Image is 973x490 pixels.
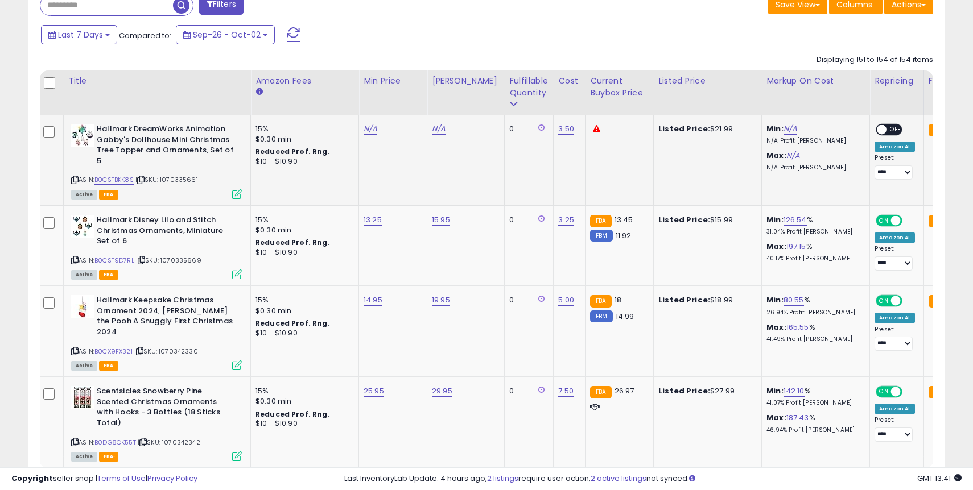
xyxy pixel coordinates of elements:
[658,385,710,396] b: Listed Price:
[766,412,786,423] b: Max:
[432,123,446,135] a: N/A
[766,335,861,343] p: 41.49% Profit [PERSON_NAME]
[509,75,549,99] div: Fulfillable Quantity
[432,214,450,226] a: 15.95
[658,75,757,87] div: Listed Price
[786,322,809,333] a: 165.55
[766,164,861,172] p: N/A Profit [PERSON_NAME]
[255,147,330,156] b: Reduced Prof. Rng.
[558,385,574,397] a: 7.50
[11,473,53,484] strong: Copyright
[432,75,500,87] div: [PERSON_NAME]
[71,295,242,369] div: ASIN:
[590,75,649,99] div: Current Buybox Price
[255,386,350,396] div: 15%
[590,310,612,322] small: FBM
[99,452,118,462] span: FBA
[558,214,574,226] a: 3.25
[255,225,350,235] div: $0.30 min
[136,256,201,265] span: | SKU: 1070335669
[766,295,861,316] div: %
[762,70,870,115] th: The percentage added to the cost of goods (COGS) that forms the calculator for Min & Max prices.
[364,123,377,135] a: N/A
[901,216,919,226] span: OFF
[99,190,118,200] span: FBA
[901,296,919,306] span: OFF
[901,387,919,397] span: OFF
[558,75,580,87] div: Cost
[255,419,350,429] div: $10 - $10.90
[58,29,103,40] span: Last 7 Days
[766,137,861,145] p: N/A Profit [PERSON_NAME]
[432,385,452,397] a: 29.95
[875,142,914,152] div: Amazon AI
[766,242,861,263] div: %
[255,248,350,258] div: $10 - $10.90
[71,386,94,409] img: 51fgFi-aJDL._SL40_.jpg
[71,452,97,462] span: All listings currently available for purchase on Amazon
[875,232,914,243] div: Amazon AI
[94,347,133,356] a: B0CX9FX321
[784,123,797,135] a: N/A
[432,294,450,306] a: 19.95
[658,295,753,305] div: $18.99
[364,294,382,306] a: 14.95
[875,326,914,351] div: Preset:
[255,295,350,305] div: 15%
[558,294,574,306] a: 5.00
[658,215,753,225] div: $15.99
[97,124,235,169] b: Hallmark DreamWorks Animation Gabby's Dollhouse Mini Christmas Tree Topper and Ornaments, Set of 5
[509,215,545,225] div: 0
[134,347,198,356] span: | SKU: 1070342330
[766,215,861,236] div: %
[590,230,612,242] small: FBM
[71,215,242,278] div: ASIN:
[97,473,146,484] a: Terms of Use
[94,256,134,265] a: B0CST9D7RL
[766,426,861,434] p: 46.94% Profit [PERSON_NAME]
[766,413,861,434] div: %
[766,322,861,343] div: %
[558,123,574,135] a: 3.50
[255,215,350,225] div: 15%
[255,396,350,406] div: $0.30 min
[364,385,384,397] a: 25.95
[786,150,800,161] a: N/A
[71,124,94,147] img: A1ofgOj7cqL._SL40_.jpg
[94,175,134,185] a: B0CSTBKK8S
[877,216,891,226] span: ON
[784,294,804,306] a: 80.55
[591,473,646,484] a: 2 active listings
[658,294,710,305] b: Listed Price:
[509,124,545,134] div: 0
[875,245,914,271] div: Preset:
[364,214,382,226] a: 13.25
[766,399,861,407] p: 41.07% Profit [PERSON_NAME]
[94,438,136,447] a: B0DG8CK55T
[590,386,611,398] small: FBA
[766,228,861,236] p: 31.04% Profit [PERSON_NAME]
[11,474,197,484] div: seller snap | |
[135,175,198,184] span: | SKU: 1070335661
[929,215,950,227] small: FBA
[875,416,914,442] div: Preset:
[877,296,891,306] span: ON
[193,29,261,40] span: Sep-26 - Oct-02
[786,241,806,252] a: 197.15
[71,270,97,280] span: All listings currently available for purchase on Amazon
[658,386,753,396] div: $27.99
[147,473,197,484] a: Privacy Policy
[255,134,350,144] div: $0.30 min
[97,386,235,431] b: Scentsicles Snowberry Pine Scented Christmas Ornaments with Hooks - 3 Bottles (18 Sticks Total)
[71,190,97,200] span: All listings currently available for purchase on Amazon
[658,214,710,225] b: Listed Price:
[71,124,242,198] div: ASIN:
[784,385,805,397] a: 142.10
[766,385,784,396] b: Min:
[255,157,350,167] div: $10 - $10.90
[255,318,330,328] b: Reduced Prof. Rng.
[255,238,330,247] b: Reduced Prof. Rng.
[509,295,545,305] div: 0
[255,87,262,97] small: Amazon Fees.
[766,123,784,134] b: Min:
